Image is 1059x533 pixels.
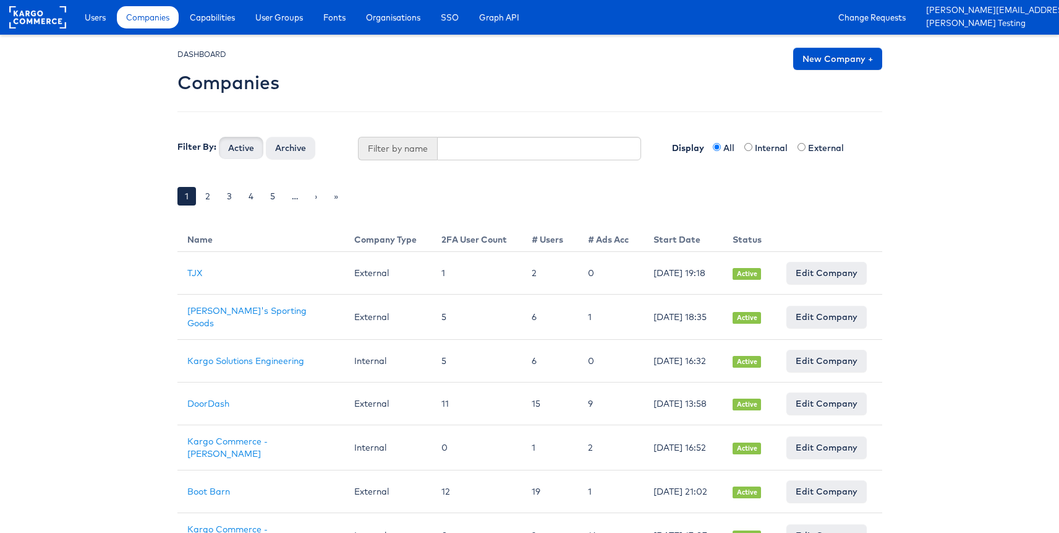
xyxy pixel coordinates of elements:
td: Internal [344,425,432,470]
span: Active [733,268,761,280]
td: 11 [432,383,522,425]
a: Edit Company [786,480,867,503]
a: [PERSON_NAME]'s Sporting Goods [187,305,307,329]
td: [DATE] 16:32 [644,340,723,383]
td: 6 [522,295,578,340]
th: # Ads Acc [578,223,644,252]
a: 3 [219,187,239,206]
td: External [344,470,432,513]
td: 6 [522,340,578,383]
th: Start Date [644,223,723,252]
td: Internal [344,340,432,383]
span: Filter by name [358,137,437,160]
td: 9 [578,383,644,425]
a: … [284,187,305,206]
h2: Companies [177,72,279,93]
span: Capabilities [190,11,235,24]
th: Name [177,223,345,252]
td: [DATE] 21:02 [644,470,723,513]
th: Company Type [344,223,432,252]
span: Active [733,443,761,454]
td: 2 [522,252,578,295]
td: 12 [432,470,522,513]
span: Active [733,399,761,410]
td: 19 [522,470,578,513]
span: Organisations [366,11,420,24]
a: SSO [432,6,468,28]
td: External [344,295,432,340]
a: 5 [263,187,283,206]
a: Edit Company [786,436,867,459]
label: All [723,142,742,154]
label: External [808,142,851,154]
span: Active [733,487,761,498]
a: [PERSON_NAME][EMAIL_ADDRESS][PERSON_NAME][DOMAIN_NAME] [926,4,1050,17]
span: Fonts [323,11,346,24]
td: 0 [578,252,644,295]
button: Archive [266,137,315,159]
td: [DATE] 19:18 [644,252,723,295]
td: 1 [522,425,578,470]
a: 2 [198,187,218,206]
a: Kargo Commerce - [PERSON_NAME] [187,436,268,459]
a: Edit Company [786,392,867,415]
a: [PERSON_NAME] Testing [926,17,1050,30]
a: Capabilities [181,6,244,28]
td: [DATE] 13:58 [644,383,723,425]
td: 15 [522,383,578,425]
span: User Groups [255,11,303,24]
th: Status [723,223,776,252]
a: Organisations [357,6,430,28]
a: Edit Company [786,306,867,328]
td: [DATE] 16:52 [644,425,723,470]
button: Active [219,137,263,159]
a: 1 [177,187,196,206]
td: 5 [432,340,522,383]
a: Fonts [314,6,355,28]
a: TJX [187,267,203,279]
a: Kargo Solutions Engineering [187,355,304,366]
span: Active [733,356,761,368]
td: 2 [578,425,644,470]
a: Edit Company [786,262,867,284]
label: Display [660,137,710,154]
a: Graph API [470,6,529,28]
a: Users [75,6,115,28]
span: Companies [126,11,169,24]
a: Boot Barn [187,486,230,497]
td: 1 [578,470,644,513]
a: » [326,187,346,206]
span: SSO [441,11,459,24]
td: 1 [432,252,522,295]
td: [DATE] 18:35 [644,295,723,340]
span: Users [85,11,106,24]
span: Graph API [479,11,519,24]
td: External [344,383,432,425]
td: 0 [578,340,644,383]
a: › [307,187,325,206]
td: 1 [578,295,644,340]
a: Change Requests [829,6,915,28]
a: DoorDash [187,398,229,409]
th: # Users [522,223,578,252]
label: Filter By: [177,141,216,153]
a: New Company + [793,48,882,70]
td: 0 [432,425,522,470]
a: 4 [241,187,261,206]
a: Companies [117,6,179,28]
label: Internal [755,142,795,154]
small: DASHBOARD [177,50,226,59]
td: External [344,252,432,295]
td: 5 [432,295,522,340]
a: Edit Company [786,350,867,372]
a: User Groups [246,6,312,28]
th: 2FA User Count [432,223,522,252]
span: Active [733,312,761,324]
